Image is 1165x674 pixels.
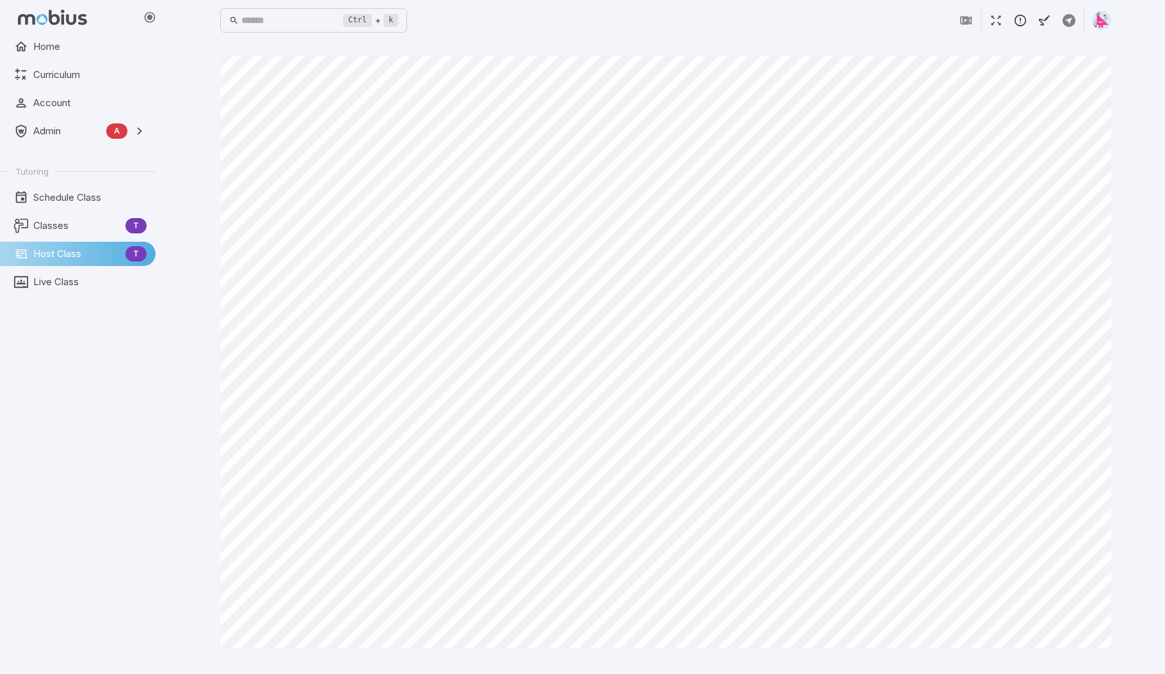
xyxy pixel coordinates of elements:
[33,275,147,289] span: Live Class
[1008,8,1032,33] button: Report an Issue
[1032,8,1057,33] button: Start Drawing on Questions
[33,68,147,82] span: Curriculum
[343,14,372,27] kbd: Ctrl
[1057,8,1081,33] button: Create Activity
[125,247,147,260] span: T
[15,166,49,177] span: Tutoring
[33,191,147,205] span: Schedule Class
[125,219,147,232] span: T
[106,125,127,137] span: A
[33,219,120,233] span: Classes
[1092,11,1111,30] img: right-triangle.svg
[33,96,147,110] span: Account
[343,13,398,28] div: +
[984,8,1008,33] button: Fullscreen Game
[33,40,147,54] span: Home
[383,14,398,27] kbd: k
[33,247,120,261] span: Host Class
[33,124,101,138] span: Admin
[954,8,978,33] button: Join in Zoom Client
